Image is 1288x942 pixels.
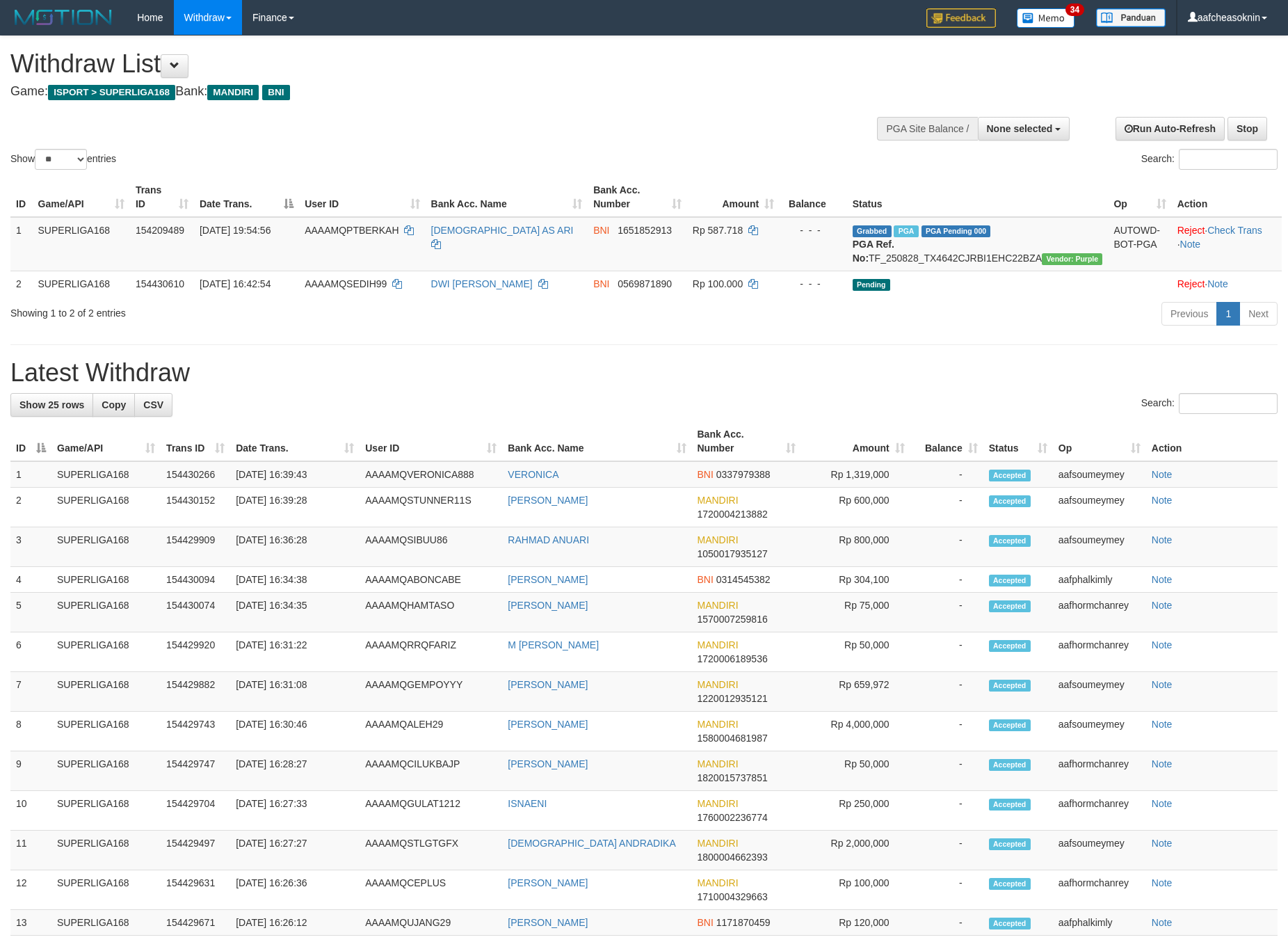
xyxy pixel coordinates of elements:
td: 154429920 [161,632,230,672]
td: aafhormchanrey [1053,593,1146,632]
th: Trans ID: activate to sort column ascending [161,422,230,461]
span: [DATE] 19:54:56 [200,225,271,236]
td: AAAAMQRRQFARIZ [360,632,502,672]
span: Copy 1800004662393 to clipboard [698,852,768,863]
td: 9 [10,751,51,791]
span: Rp 587.718 [693,225,743,236]
td: SUPERLIGA168 [51,791,161,831]
span: Copy 1760002236774 to clipboard [698,812,768,823]
td: SUPERLIGA168 [51,527,161,567]
td: [DATE] 16:31:08 [230,672,360,712]
td: - [910,910,983,936]
td: [DATE] 16:31:22 [230,632,360,672]
td: Rp 250,000 [801,791,910,831]
button: None selected [978,117,1070,141]
span: Copy 1171870459 to clipboard [716,917,771,928]
span: Copy 1720004213882 to clipboard [698,509,768,520]
a: Reject [1177,278,1205,289]
span: Accepted [989,719,1031,731]
th: Status [847,177,1109,217]
td: [DATE] 16:27:33 [230,791,360,831]
span: Copy 1580004681987 to clipboard [698,733,768,744]
td: aafsoumeymey [1053,488,1146,527]
td: Rp 50,000 [801,751,910,791]
span: [DATE] 16:42:54 [200,278,271,289]
span: MANDIRI [698,758,739,769]
th: Bank Acc. Number: activate to sort column ascending [588,177,687,217]
span: 154430610 [136,278,184,289]
a: DWI [PERSON_NAME] [431,278,533,289]
span: Rp 100.000 [693,278,743,289]
td: SUPERLIGA168 [51,712,161,751]
img: MOTION_logo.png [10,7,116,28]
span: MANDIRI [207,85,259,100]
a: [PERSON_NAME] [508,719,588,730]
a: Show 25 rows [10,393,93,417]
a: Check Trans [1207,225,1262,236]
td: 154429909 [161,527,230,567]
span: Accepted [989,878,1031,890]
a: Note [1152,639,1173,650]
a: Previous [1161,302,1217,326]
td: - [910,593,983,632]
td: aafhormchanrey [1053,791,1146,831]
th: User ID: activate to sort column ascending [299,177,425,217]
label: Show entries [10,149,116,170]
span: Accepted [989,600,1031,612]
span: Grabbed [853,225,892,237]
span: Copy 1820015737851 to clipboard [698,772,768,783]
td: - [910,672,983,712]
b: PGA Ref. No: [853,239,894,264]
span: AAAAMQPTBERKAH [305,225,399,236]
th: Action [1172,177,1282,217]
label: Search: [1141,149,1278,170]
th: Date Trans.: activate to sort column descending [194,177,299,217]
span: MANDIRI [698,719,739,730]
td: 154429743 [161,712,230,751]
td: AAAAMQABONCABE [360,567,502,593]
th: Bank Acc. Name: activate to sort column ascending [426,177,588,217]
a: Note [1152,917,1173,928]
td: 154429631 [161,870,230,910]
a: Note [1152,838,1173,849]
span: Show 25 rows [19,399,84,410]
td: Rp 4,000,000 [801,712,910,751]
th: Game/API: activate to sort column ascending [33,177,130,217]
td: AAAAMQALEH29 [360,712,502,751]
span: Accepted [989,838,1031,850]
td: [DATE] 16:28:27 [230,751,360,791]
th: ID [10,177,33,217]
td: Rp 600,000 [801,488,910,527]
span: Copy [102,399,126,410]
td: 8 [10,712,51,751]
h4: Game: Bank: [10,85,845,99]
td: - [910,488,983,527]
td: [DATE] 16:36:28 [230,527,360,567]
td: SUPERLIGA168 [51,488,161,527]
td: Rp 50,000 [801,632,910,672]
td: - [910,791,983,831]
span: Accepted [989,918,1031,929]
td: AAAAMQHAMTASO [360,593,502,632]
td: 154430074 [161,593,230,632]
th: User ID: activate to sort column ascending [360,422,502,461]
a: Copy [92,393,135,417]
span: Copy 1220012935121 to clipboard [698,693,768,704]
td: 154429747 [161,751,230,791]
span: Accepted [989,535,1031,547]
span: BNI [698,917,714,928]
input: Search: [1179,149,1278,170]
span: MANDIRI [698,495,739,506]
span: Accepted [989,759,1031,771]
td: · · [1172,217,1282,271]
td: aafhormchanrey [1053,870,1146,910]
td: aafhormchanrey [1053,751,1146,791]
span: AAAAMQSEDIH99 [305,278,387,289]
img: panduan.png [1096,8,1166,27]
td: 154429497 [161,831,230,870]
td: 5 [10,593,51,632]
span: Copy 0569871890 to clipboard [618,278,672,289]
td: AUTOWD-BOT-PGA [1108,217,1171,271]
a: Note [1207,278,1228,289]
td: [DATE] 16:34:38 [230,567,360,593]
